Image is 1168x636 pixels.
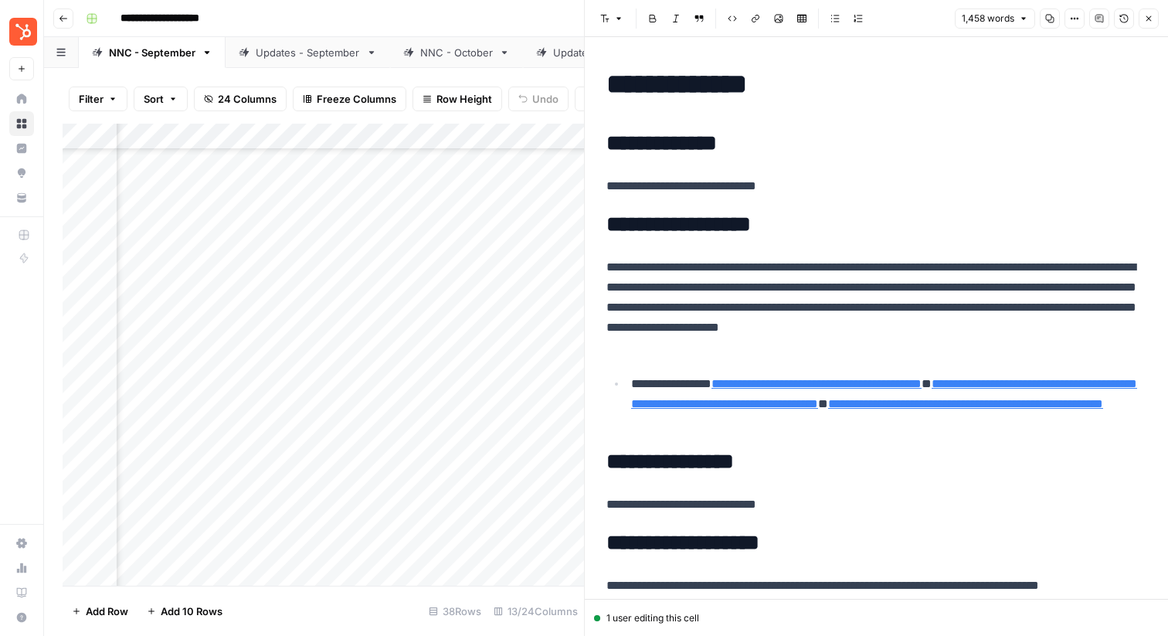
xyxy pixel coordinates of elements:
[293,87,406,111] button: Freeze Columns
[9,111,34,136] a: Browse
[436,91,492,107] span: Row Height
[9,136,34,161] a: Insights
[144,91,164,107] span: Sort
[9,556,34,580] a: Usage
[9,87,34,111] a: Home
[9,531,34,556] a: Settings
[79,91,104,107] span: Filter
[9,18,37,46] img: Blog Content Action Plan Logo
[134,87,188,111] button: Sort
[423,599,487,624] div: 38 Rows
[317,91,396,107] span: Freeze Columns
[532,91,559,107] span: Undo
[9,161,34,185] a: Opportunities
[594,611,1159,625] div: 1 user editing this cell
[9,12,34,51] button: Workspace: Blog Content Action Plan
[194,87,287,111] button: 24 Columns
[86,604,128,619] span: Add Row
[138,599,232,624] button: Add 10 Rows
[508,87,569,111] button: Undo
[955,9,1035,29] button: 1,458 words
[420,45,493,60] div: NNC - October
[79,37,226,68] a: NNC - September
[413,87,502,111] button: Row Height
[218,91,277,107] span: 24 Columns
[523,37,674,68] a: Updates - October
[63,599,138,624] button: Add Row
[256,45,360,60] div: Updates - September
[161,604,222,619] span: Add 10 Rows
[226,37,390,68] a: Updates - September
[390,37,523,68] a: NNC - October
[9,605,34,630] button: Help + Support
[553,45,643,60] div: Updates - October
[962,12,1014,26] span: 1,458 words
[487,599,584,624] div: 13/24 Columns
[109,45,195,60] div: NNC - September
[9,580,34,605] a: Learning Hub
[9,185,34,210] a: Your Data
[69,87,127,111] button: Filter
